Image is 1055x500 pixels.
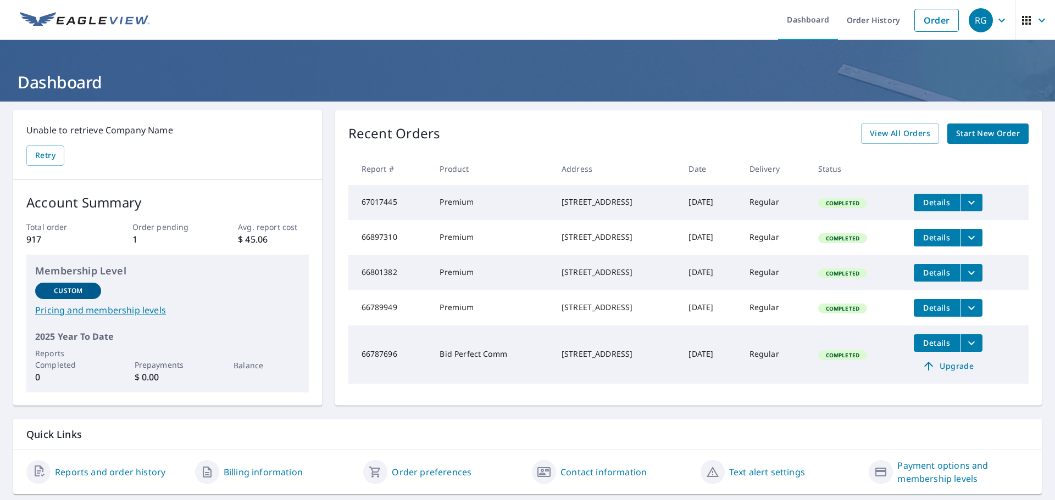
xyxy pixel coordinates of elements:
a: Order preferences [392,465,471,479]
a: Contact information [560,465,647,479]
div: [STREET_ADDRESS] [562,302,671,313]
p: Balance [234,359,299,371]
span: Details [920,267,953,278]
a: Upgrade [914,357,982,375]
a: View All Orders [861,123,939,144]
div: RG [969,8,993,32]
p: Total order [26,221,97,233]
p: Avg. report cost [238,221,308,233]
button: filesDropdownBtn-66787696 [960,334,982,352]
a: Reports and order history [55,465,165,479]
button: filesDropdownBtn-67017445 [960,194,982,211]
td: 67017445 [348,185,431,220]
p: Order pending [132,221,203,233]
a: Start New Order [947,123,1029,144]
td: Premium [431,290,552,325]
td: Regular [741,255,809,290]
p: 2025 Year To Date [35,330,300,343]
span: Start New Order [956,127,1020,141]
a: Payment options and membership levels [897,459,1029,485]
p: Account Summary [26,193,309,212]
p: Unable to retrieve Company Name [26,123,309,137]
a: Text alert settings [729,465,805,479]
p: 1 [132,233,203,246]
span: Retry [35,149,55,162]
a: Billing information [224,465,303,479]
td: 66787696 [348,325,431,384]
td: Regular [741,220,809,255]
span: Details [920,302,953,313]
span: Completed [819,351,866,359]
td: Regular [741,185,809,220]
span: Completed [819,269,866,277]
td: Premium [431,220,552,255]
button: detailsBtn-67017445 [914,194,960,211]
td: Regular [741,290,809,325]
button: detailsBtn-66801382 [914,264,960,282]
span: Details [920,338,953,348]
td: Premium [431,185,552,220]
th: Address [553,153,680,185]
th: Status [809,153,905,185]
td: 66897310 [348,220,431,255]
p: Reports Completed [35,347,101,370]
th: Date [680,153,740,185]
span: Completed [819,199,866,207]
div: [STREET_ADDRESS] [562,349,671,359]
button: detailsBtn-66789949 [914,299,960,317]
a: Order [914,9,959,32]
th: Delivery [741,153,809,185]
td: [DATE] [680,185,740,220]
button: detailsBtn-66897310 [914,229,960,246]
p: Recent Orders [348,123,441,144]
a: Pricing and membership levels [35,304,300,317]
div: [STREET_ADDRESS] [562,196,671,207]
td: [DATE] [680,255,740,290]
span: Completed [819,234,866,242]
td: Premium [431,255,552,290]
span: View All Orders [870,127,930,141]
th: Report # [348,153,431,185]
button: filesDropdownBtn-66789949 [960,299,982,317]
span: Details [920,232,953,243]
p: $ 45.06 [238,233,308,246]
p: $ 0.00 [135,370,201,384]
span: Details [920,197,953,207]
p: Membership Level [35,263,300,278]
p: Prepayments [135,359,201,370]
img: EV Logo [20,12,149,29]
button: detailsBtn-66787696 [914,334,960,352]
div: [STREET_ADDRESS] [562,267,671,278]
td: [DATE] [680,325,740,384]
td: 66801382 [348,255,431,290]
p: Quick Links [26,428,1029,441]
div: [STREET_ADDRESS] [562,232,671,243]
td: Regular [741,325,809,384]
td: [DATE] [680,290,740,325]
p: 0 [35,370,101,384]
td: Bid Perfect Comm [431,325,552,384]
button: filesDropdownBtn-66801382 [960,264,982,282]
button: filesDropdownBtn-66897310 [960,229,982,246]
p: Custom [54,286,82,296]
span: Upgrade [920,359,976,373]
span: Completed [819,305,866,312]
td: [DATE] [680,220,740,255]
p: 917 [26,233,97,246]
td: 66789949 [348,290,431,325]
th: Product [431,153,552,185]
h1: Dashboard [13,71,1042,93]
button: Retry [26,145,64,166]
